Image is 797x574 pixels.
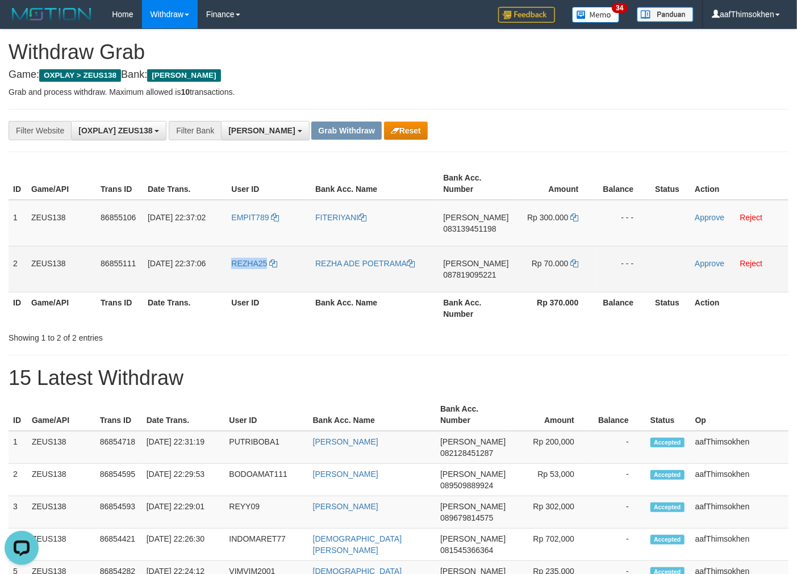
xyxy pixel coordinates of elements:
th: Date Trans. [143,292,227,324]
th: Bank Acc. Number [439,292,513,324]
img: Button%20Memo.svg [572,7,620,23]
th: Amount [510,399,591,431]
span: 86855106 [101,213,136,222]
td: ZEUS138 [27,200,96,246]
span: Accepted [650,470,685,480]
th: ID [9,167,27,200]
span: Copy 083139451198 to clipboard [443,224,496,233]
td: 3 [9,496,27,529]
th: Balance [595,292,650,324]
td: 86854595 [95,464,142,496]
span: [PERSON_NAME] [443,259,508,268]
th: Game/API [27,399,95,431]
th: Bank Acc. Number [439,167,513,200]
td: [DATE] 22:31:19 [142,431,225,464]
button: Open LiveChat chat widget [5,5,39,39]
span: [PERSON_NAME] [443,213,508,222]
td: - - - [595,200,650,246]
p: Grab and process withdraw. Maximum allowed is transactions. [9,86,788,98]
button: [OXPLAY] ZEUS138 [71,121,166,140]
span: [DATE] 22:37:02 [148,213,206,222]
td: aafThimsokhen [691,496,788,529]
td: aafThimsokhen [691,529,788,561]
th: Date Trans. [142,399,225,431]
span: [PERSON_NAME] [440,470,506,479]
button: [PERSON_NAME] [221,121,309,140]
th: ID [9,292,27,324]
td: 1 [9,431,27,464]
span: EMPIT789 [231,213,269,222]
span: Copy 089679814575 to clipboard [440,513,493,522]
span: Copy 089509889924 to clipboard [440,481,493,490]
td: ZEUS138 [27,464,95,496]
a: Reject [740,259,762,268]
a: Copy 70000 to clipboard [570,259,578,268]
th: User ID [227,167,311,200]
td: 86854718 [95,431,142,464]
a: REZHA25 [231,259,277,268]
span: Rp 300.000 [527,213,568,222]
strong: 10 [181,87,190,97]
td: - - - [595,246,650,292]
td: [DATE] 22:29:53 [142,464,225,496]
span: OXPLAY > ZEUS138 [39,69,121,82]
a: REZHA ADE POETRAMA [315,259,415,268]
span: [PERSON_NAME] [228,126,295,135]
th: User ID [227,292,311,324]
td: aafThimsokhen [691,431,788,464]
a: Approve [695,259,724,268]
th: Bank Acc. Name [311,167,439,200]
h1: Withdraw Grab [9,41,788,64]
h4: Game: Bank: [9,69,788,81]
span: [DATE] 22:37:06 [148,259,206,268]
img: MOTION_logo.png [9,6,95,23]
a: FITERIYANI [315,213,366,222]
span: Accepted [650,438,685,447]
span: Accepted [650,535,685,544]
td: 86854593 [95,496,142,529]
th: Op [691,399,788,431]
span: 86855111 [101,259,136,268]
th: User ID [224,399,308,431]
td: Rp 302,000 [510,496,591,529]
span: [PERSON_NAME] [440,437,506,446]
th: Action [690,167,788,200]
span: [PERSON_NAME] [147,69,220,82]
span: Rp 70.000 [532,259,569,268]
span: 34 [612,3,627,13]
span: [PERSON_NAME] [440,534,506,543]
th: Trans ID [96,167,143,200]
th: Bank Acc. Name [308,399,436,431]
a: [PERSON_NAME] [313,470,378,479]
th: Status [650,292,690,324]
div: Showing 1 to 2 of 2 entries [9,328,324,343]
td: INDOMARET77 [224,529,308,561]
td: ZEUS138 [27,496,95,529]
td: - [591,496,646,529]
td: aafThimsokhen [691,464,788,496]
td: 2 [9,464,27,496]
span: Copy 081545366364 to clipboard [440,546,493,555]
a: EMPIT789 [231,213,279,222]
td: ZEUS138 [27,431,95,464]
td: Rp 702,000 [510,529,591,561]
th: ID [9,399,27,431]
td: 1 [9,200,27,246]
a: [DEMOGRAPHIC_DATA][PERSON_NAME] [313,534,402,555]
td: - [591,529,646,561]
td: [DATE] 22:29:01 [142,496,225,529]
h1: 15 Latest Withdraw [9,367,788,389]
th: Balance [595,167,650,200]
td: Rp 53,000 [510,464,591,496]
th: Game/API [27,292,96,324]
a: Copy 300000 to clipboard [570,213,578,222]
div: Filter Website [9,121,71,140]
th: Trans ID [96,292,143,324]
a: [PERSON_NAME] [313,437,378,446]
div: Filter Bank [169,121,221,140]
img: panduan.png [637,7,694,22]
th: Balance [591,399,646,431]
th: Game/API [27,167,96,200]
td: REYY09 [224,496,308,529]
a: Approve [695,213,724,222]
